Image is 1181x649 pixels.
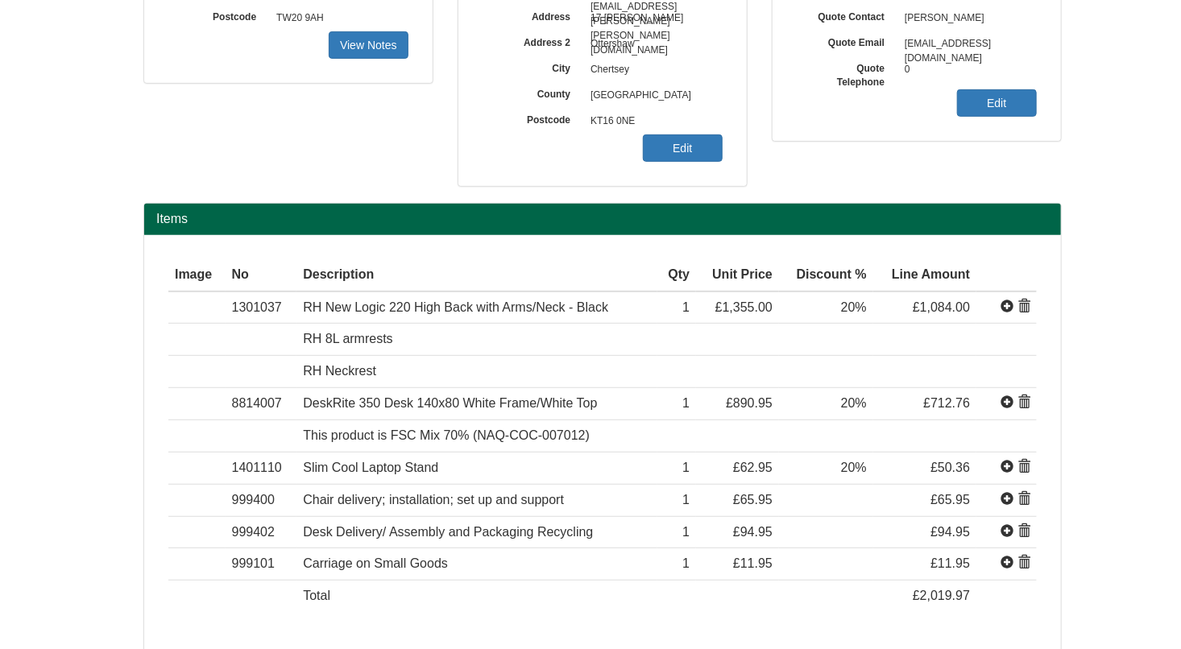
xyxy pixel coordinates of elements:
span: 17 [PERSON_NAME] [582,6,723,31]
label: Postcode [483,109,582,127]
span: Desk Delivery/ Assembly and Packaging Recycling [303,525,593,539]
span: 1 [682,525,690,539]
span: £94.95 [733,525,773,539]
th: Qty [657,259,696,291]
th: Image [168,259,226,291]
h2: Items [156,212,1049,226]
span: This product is FSC Mix 70% (NAQ-COC-007012) [303,428,590,442]
span: [EMAIL_ADDRESS][DOMAIN_NAME] [897,31,1037,57]
span: DeskRite 350 Desk 140x80 White Frame/White Top [303,396,597,410]
span: Chertsey [582,57,723,83]
th: Discount % [779,259,873,291]
label: Quote Telephone [797,57,897,89]
span: 1 [682,300,690,314]
span: £1,084.00 [913,300,970,314]
td: 999400 [226,484,297,516]
span: 20% [841,461,867,474]
span: £50.36 [930,461,970,474]
span: Slim Cool Laptop Stand [303,461,438,474]
td: 999101 [226,548,297,581]
span: 20% [841,300,867,314]
span: TW20 9AH [268,6,408,31]
span: [GEOGRAPHIC_DATA] [582,83,723,109]
span: [PERSON_NAME] [897,6,1037,31]
label: Address [483,6,582,24]
label: Postcode [168,6,268,24]
span: £11.95 [930,556,970,570]
span: Carriage on Small Goods [303,556,448,570]
td: 999402 [226,516,297,548]
span: 0 [897,57,1037,83]
span: KT16 0NE [582,109,723,134]
span: £94.95 [930,525,970,539]
span: £1,355.00 [715,300,773,314]
span: Chair delivery; installation; set up and support [303,493,564,506]
span: £890.95 [726,396,773,410]
td: Total [296,581,657,612]
label: Quote Contact [797,6,897,24]
span: 1 [682,556,690,570]
td: 1401110 [226,452,297,484]
span: £712.76 [923,396,970,410]
th: Unit Price [696,259,779,291]
span: 1 [682,396,690,410]
span: RH 8L armrests [303,332,392,345]
span: £11.95 [733,556,773,570]
span: RH Neckrest [303,364,376,378]
label: Quote Email [797,31,897,50]
td: 1301037 [226,291,297,324]
a: Edit [957,89,1037,117]
td: 8814007 [226,388,297,420]
span: £65.95 [733,493,773,506]
label: County [483,83,582,101]
th: Description [296,259,657,291]
a: Edit [643,134,723,162]
label: City [483,57,582,76]
a: View Notes [329,31,408,59]
span: RH New Logic 220 High Back with Arms/Neck - Black [303,300,608,314]
span: 1 [682,493,690,506]
th: Line Amount [873,259,976,291]
span: Ottershaw [582,31,723,57]
span: 1 [682,461,690,474]
span: £62.95 [733,461,773,474]
span: £2,019.97 [913,589,970,602]
span: 20% [841,396,867,410]
label: Address 2 [483,31,582,50]
span: £65.95 [930,493,970,506]
th: No [226,259,297,291]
